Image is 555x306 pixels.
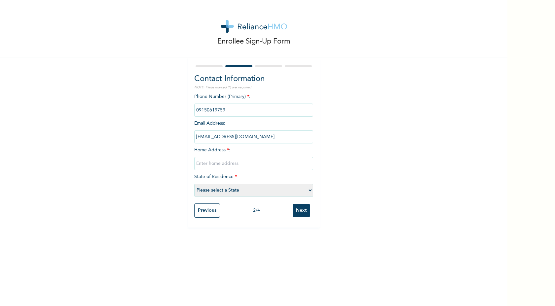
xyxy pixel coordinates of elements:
input: Enter Primary Phone Number [194,104,313,117]
h2: Contact Information [194,73,313,85]
input: Next [293,204,310,217]
input: Enter home address [194,157,313,170]
div: 2 / 4 [220,207,293,214]
input: Enter email Address [194,130,313,143]
span: Email Address : [194,121,313,139]
p: NOTE: Fields marked (*) are required [194,85,313,90]
img: logo [221,20,287,33]
span: Phone Number (Primary) : [194,94,313,112]
input: Previous [194,203,220,218]
p: Enrollee Sign-Up Form [217,36,290,47]
span: Home Address : [194,148,313,166]
span: State of Residence [194,174,313,193]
